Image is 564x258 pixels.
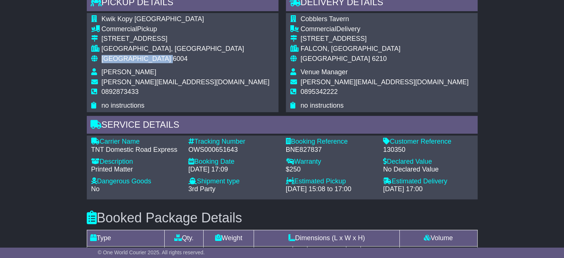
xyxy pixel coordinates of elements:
[87,230,165,246] td: Type
[286,146,376,154] div: BNE827837
[188,177,278,186] div: Shipment type
[91,138,181,146] div: Carrier Name
[91,185,100,193] span: No
[102,25,270,33] div: Pickup
[383,185,473,193] div: [DATE] 17:00
[301,25,336,33] span: Commercial
[301,78,469,86] span: [PERSON_NAME][EMAIL_ADDRESS][DOMAIN_NAME]
[91,146,181,154] div: TNT Domestic Road Express
[204,230,254,246] td: Weight
[301,45,469,53] div: FALCON, [GEOGRAPHIC_DATA]
[102,102,145,109] span: no instructions
[286,185,376,193] div: [DATE] 15:08 to 17:00
[301,35,469,43] div: [STREET_ADDRESS]
[91,177,181,186] div: Dangerous Goods
[102,45,270,53] div: [GEOGRAPHIC_DATA], [GEOGRAPHIC_DATA]
[188,158,278,166] div: Booking Date
[372,55,387,62] span: 6210
[102,25,137,33] span: Commercial
[102,78,270,86] span: [PERSON_NAME][EMAIL_ADDRESS][DOMAIN_NAME]
[91,166,181,174] div: Printed Matter
[102,55,171,62] span: [GEOGRAPHIC_DATA]
[188,146,278,154] div: OWS000651643
[91,158,181,166] div: Description
[383,166,473,174] div: No Declared Value
[301,55,370,62] span: [GEOGRAPHIC_DATA]
[286,166,376,174] div: $250
[301,102,344,109] span: no instructions
[254,230,400,246] td: Dimensions (L x W x H)
[102,68,156,76] span: [PERSON_NAME]
[383,146,473,154] div: 130350
[286,158,376,166] div: Warranty
[98,249,205,255] span: © One World Courier 2025. All rights reserved.
[383,138,473,146] div: Customer Reference
[383,177,473,186] div: Estimated Delivery
[301,68,348,76] span: Venue Manager
[188,166,278,174] div: [DATE] 17:09
[188,185,215,193] span: 3rd Party
[383,158,473,166] div: Declared Value
[301,25,469,33] div: Delivery
[301,15,349,23] span: Cobblers Tavern
[173,55,188,62] span: 6004
[102,88,139,95] span: 0892873433
[102,35,270,43] div: [STREET_ADDRESS]
[188,138,278,146] div: Tracking Number
[399,230,477,246] td: Volume
[87,210,478,225] h3: Booked Package Details
[87,116,478,136] div: Service Details
[286,138,376,146] div: Booking Reference
[301,88,338,95] span: 0895342222
[286,177,376,186] div: Estimated Pickup
[102,15,204,23] span: Kwik Kopy [GEOGRAPHIC_DATA]
[165,230,204,246] td: Qty.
